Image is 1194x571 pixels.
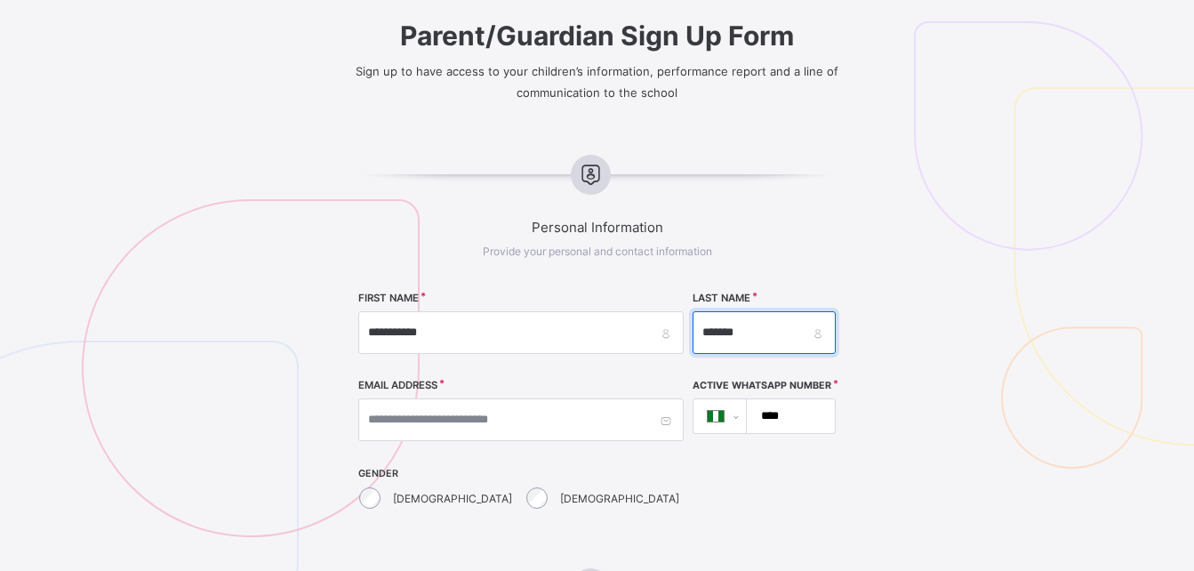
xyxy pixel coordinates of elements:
[393,492,512,505] label: [DEMOGRAPHIC_DATA]
[358,292,419,304] label: FIRST NAME
[693,292,750,304] label: LAST NAME
[299,219,896,236] span: Personal Information
[358,468,684,479] span: GENDER
[693,380,831,391] label: Active WhatsApp Number
[483,245,712,258] span: Provide your personal and contact information
[560,492,679,505] label: [DEMOGRAPHIC_DATA]
[299,20,896,52] span: Parent/Guardian Sign Up Form
[356,64,838,100] span: Sign up to have access to your children’s information, performance report and a line of communica...
[358,379,437,391] label: EMAIL ADDRESS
